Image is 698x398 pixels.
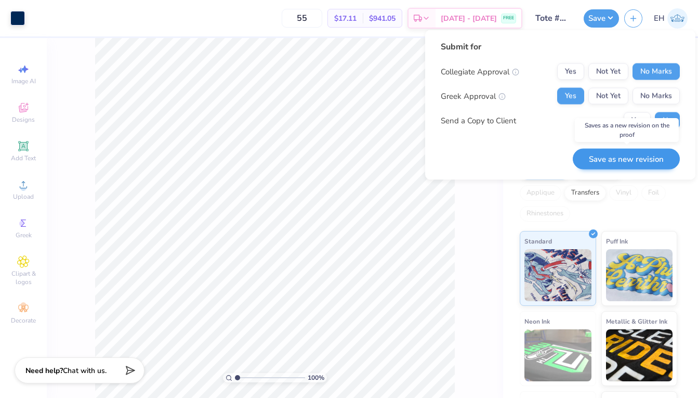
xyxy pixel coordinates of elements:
button: Save as new revision [573,148,680,170]
span: Neon Ink [524,316,550,327]
div: Foil [641,185,666,201]
div: Vinyl [609,185,638,201]
img: Ellesse Holton [667,8,688,29]
div: Greek Approval [441,90,506,102]
button: Yes [557,88,584,105]
div: Send a Copy to Client [441,114,516,126]
span: 100 % [308,373,324,382]
img: Standard [524,249,591,301]
div: Saves as a new revision on the proof [575,118,679,142]
a: EH [654,8,688,29]
button: No Marks [633,88,680,105]
span: Chat with us. [63,366,107,376]
button: Save [584,9,619,28]
strong: Need help? [25,366,63,376]
span: Clipart & logos [5,269,42,286]
span: Image AI [11,77,36,85]
span: FREE [503,15,514,22]
span: Greek [16,231,32,239]
span: Designs [12,115,35,124]
img: Puff Ink [606,249,673,301]
img: Metallic & Glitter Ink [606,329,673,381]
input: Untitled Design [528,8,578,29]
button: Yes [624,112,651,129]
span: Decorate [11,316,36,325]
span: EH [654,12,665,24]
div: Applique [520,185,561,201]
span: $941.05 [369,13,396,24]
div: Rhinestones [520,206,570,222]
button: Not Yet [588,63,628,80]
button: No [655,112,680,129]
div: Transfers [564,185,606,201]
button: Not Yet [588,88,628,105]
span: Metallic & Glitter Ink [606,316,667,327]
div: Submit for [441,41,680,53]
input: – – [282,9,322,28]
img: Neon Ink [524,329,591,381]
button: No Marks [633,63,680,80]
span: Puff Ink [606,236,628,247]
button: Yes [557,63,584,80]
span: Add Text [11,154,36,162]
span: [DATE] - [DATE] [441,13,497,24]
span: Standard [524,236,552,247]
div: Collegiate Approval [441,66,519,78]
span: $17.11 [334,13,357,24]
span: Upload [13,192,34,201]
